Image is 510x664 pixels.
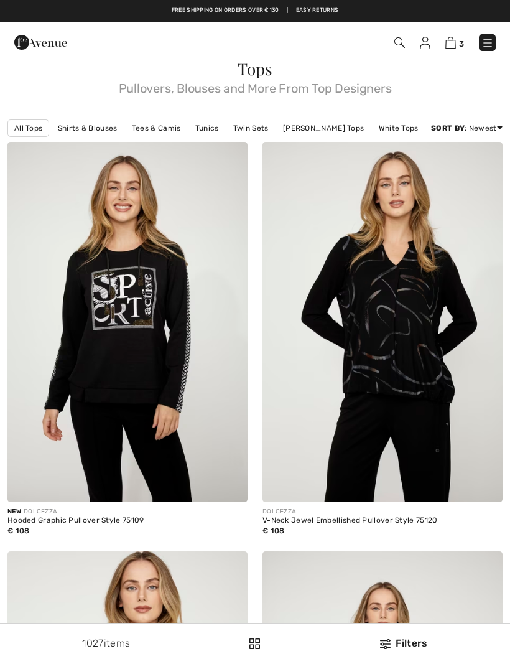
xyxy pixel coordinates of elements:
[249,638,260,649] img: Filters
[7,507,248,517] div: DOLCEZZA
[52,120,124,136] a: Shirts & Blouses
[238,58,272,80] span: Tops
[394,37,405,48] img: Search
[431,124,465,133] strong: Sort By
[431,123,503,134] div: : Newest
[287,6,288,15] span: |
[481,37,494,49] img: Menu
[7,526,30,535] span: € 108
[445,35,464,50] a: 3
[7,77,503,95] span: Pullovers, Blouses and More From Top Designers
[189,120,225,136] a: Tunics
[277,120,370,136] a: [PERSON_NAME] Tops
[7,119,49,137] a: All Tops
[262,507,503,517] div: DOLCEZZA
[7,142,248,502] img: Hooded Graphic Pullover Style 75109. As sample
[82,637,103,649] span: 1027
[445,37,456,49] img: Shopping Bag
[7,508,21,515] span: New
[262,526,285,535] span: € 108
[420,37,430,49] img: My Info
[380,639,391,649] img: Filters
[14,30,67,55] img: 1ère Avenue
[262,517,503,525] div: V-Neck Jewel Embellished Pullover Style 75120
[14,35,67,47] a: 1ère Avenue
[262,142,503,502] img: V-Neck Jewel Embellished Pullover Style 75120. As sample
[305,636,503,651] div: Filters
[7,517,248,525] div: Hooded Graphic Pullover Style 75109
[172,6,279,15] a: Free shipping on orders over €130
[126,120,187,136] a: Tees & Camis
[373,120,425,136] a: White Tops
[227,120,275,136] a: Twin Sets
[296,6,339,15] a: Easy Returns
[459,39,464,49] span: 3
